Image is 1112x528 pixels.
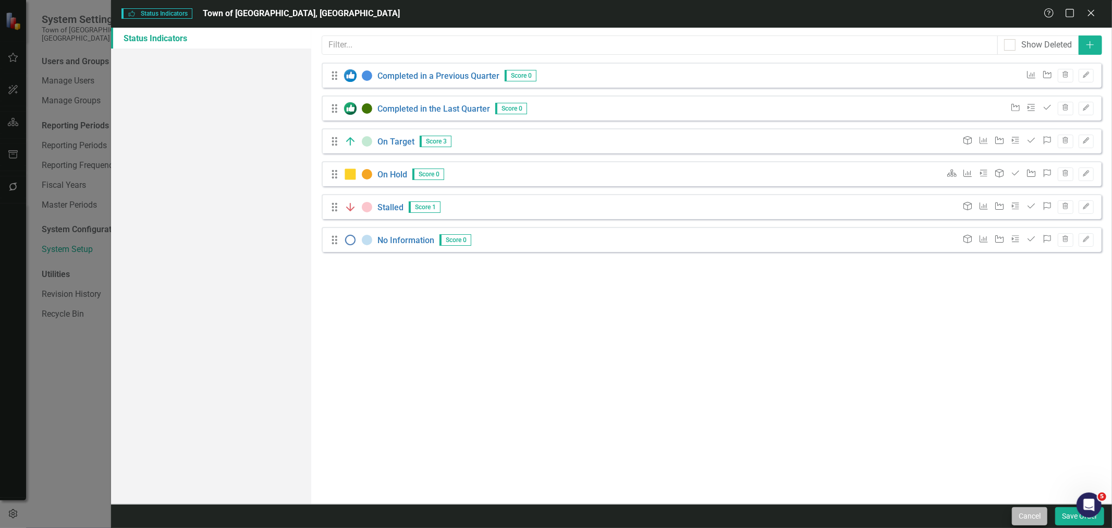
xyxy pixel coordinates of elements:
span: Score 0 [505,70,536,81]
a: On Target [377,136,414,147]
img: Completed in the Last Quarter [344,102,357,115]
a: Stalled [377,202,404,212]
span: Score 0 [412,169,444,180]
button: Save Order [1055,507,1104,525]
a: Status Indicators [111,28,311,49]
div: Show Deleted [1022,39,1072,51]
span: Score 0 [439,234,471,246]
img: On Target [344,135,357,148]
a: On Hold [377,169,407,179]
img: No Information [344,234,357,246]
img: Completed in a Previous Quarter [344,69,357,82]
iframe: Intercom live chat [1077,493,1102,518]
span: Score 3 [420,136,451,147]
span: Score 1 [409,201,441,213]
button: Cancel [1012,507,1047,525]
span: Town of [GEOGRAPHIC_DATA], [GEOGRAPHIC_DATA] [203,8,400,18]
span: 5 [1098,493,1106,501]
input: Filter... [322,35,997,55]
a: Completed in a Previous Quarter [377,70,499,81]
a: Completed in the Last Quarter [377,103,490,114]
img: Stalled [344,201,357,213]
span: Status Indicators [121,8,192,19]
img: On Hold [344,168,357,181]
a: No Information [377,235,434,245]
span: Score 0 [495,103,527,114]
